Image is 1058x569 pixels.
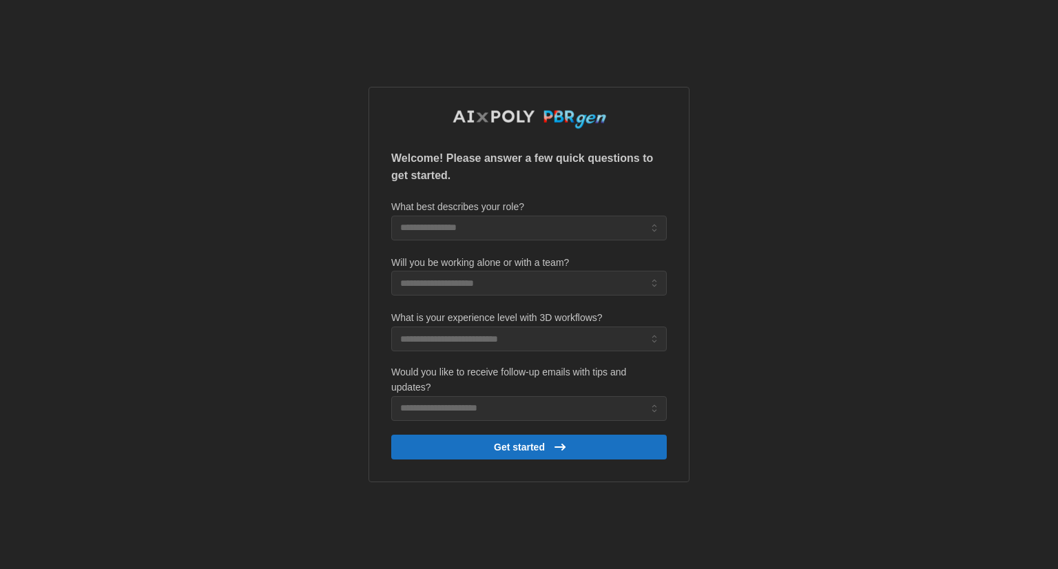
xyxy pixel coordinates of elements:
[391,435,667,459] button: Get started
[391,256,569,271] label: Will you be working alone or with a team?
[391,200,524,215] label: What best describes your role?
[452,110,607,130] img: AIxPoly PBRgen
[391,365,667,395] label: Would you like to receive follow-up emails with tips and updates?
[494,435,545,459] span: Get started
[391,150,667,185] p: Welcome! Please answer a few quick questions to get started.
[391,311,603,326] label: What is your experience level with 3D workflows?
